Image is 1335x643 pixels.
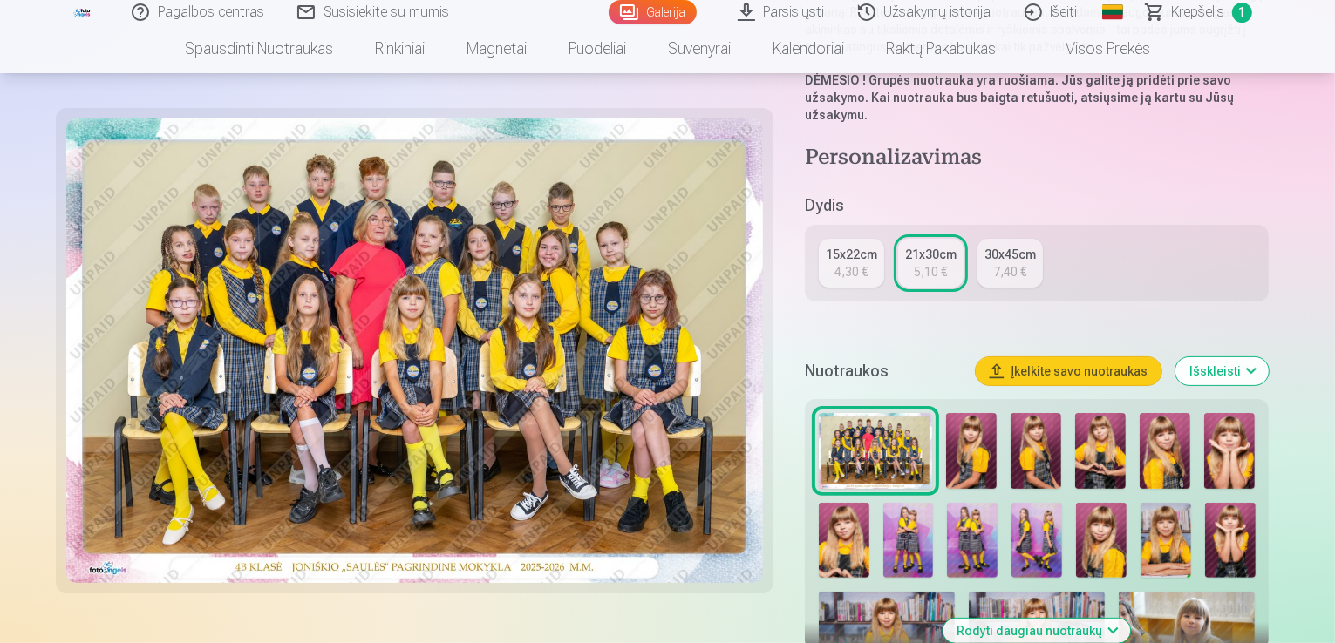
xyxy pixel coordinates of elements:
button: Rodyti daugiau nuotraukų [943,619,1131,643]
a: Magnetai [446,24,548,73]
a: Spausdinti nuotraukas [164,24,354,73]
a: Visos prekės [1017,24,1171,73]
button: Išskleisti [1175,357,1269,385]
strong: Grupės nuotrauka yra ruošiama. Jūs galite ją pridėti prie savo užsakymo. Kai nuotrauka bus baigta... [805,73,1234,122]
h5: Nuotraukos [805,359,963,383]
div: 21x30cm [905,246,957,263]
a: 21x30cm5,10 € [898,239,964,288]
span: 1 [1232,3,1252,23]
a: 15x22cm4,30 € [819,239,884,288]
a: Raktų pakabukas [865,24,1017,73]
div: 30x45cm [984,246,1036,263]
a: 30x45cm7,40 € [977,239,1043,288]
a: Suvenyrai [647,24,752,73]
div: 15x22cm [826,246,877,263]
div: 7,40 € [993,263,1026,281]
a: Puodeliai [548,24,647,73]
h5: Dydis [805,193,1270,218]
h4: Personalizavimas [805,145,1270,173]
div: 5,10 € [914,263,947,281]
span: Krepšelis [1172,2,1225,23]
button: Įkelkite savo nuotraukas [976,357,1161,385]
a: Rinkiniai [354,24,446,73]
strong: DĖMESIO ! [805,73,866,87]
div: 4,30 € [834,263,868,281]
img: /fa2 [73,7,92,17]
a: Kalendoriai [752,24,865,73]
